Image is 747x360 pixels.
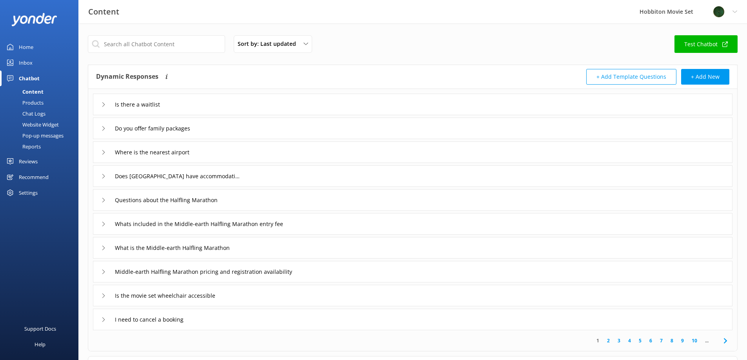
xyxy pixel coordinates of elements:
a: Test Chatbot [674,35,738,53]
div: Pop-up messages [5,130,64,141]
button: + Add Template Questions [586,69,676,85]
span: ... [701,337,712,344]
div: Support Docs [24,321,56,336]
span: Sort by: Last updated [238,40,301,48]
div: Recommend [19,169,49,185]
div: Chat Logs [5,108,45,119]
a: Pop-up messages [5,130,78,141]
a: 3 [614,337,624,344]
a: Chat Logs [5,108,78,119]
img: yonder-white-logo.png [12,13,57,26]
div: Content [5,86,44,97]
div: Home [19,39,33,55]
a: 8 [667,337,677,344]
div: Products [5,97,44,108]
div: Inbox [19,55,33,71]
div: Settings [19,185,38,201]
a: 4 [624,337,635,344]
a: 2 [603,337,614,344]
a: Products [5,97,78,108]
a: Website Widget [5,119,78,130]
a: 10 [688,337,701,344]
a: 1 [593,337,603,344]
a: 6 [645,337,656,344]
a: 7 [656,337,667,344]
div: Reviews [19,154,38,169]
a: 5 [635,337,645,344]
img: 34-1625720359.png [713,6,725,18]
div: Website Widget [5,119,59,130]
div: Chatbot [19,71,40,86]
button: + Add New [681,69,729,85]
h4: Dynamic Responses [96,69,158,85]
input: Search all Chatbot Content [88,35,225,53]
a: Reports [5,141,78,152]
h3: Content [88,5,119,18]
div: Reports [5,141,41,152]
div: Help [35,336,45,352]
a: Content [5,86,78,97]
a: 9 [677,337,688,344]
